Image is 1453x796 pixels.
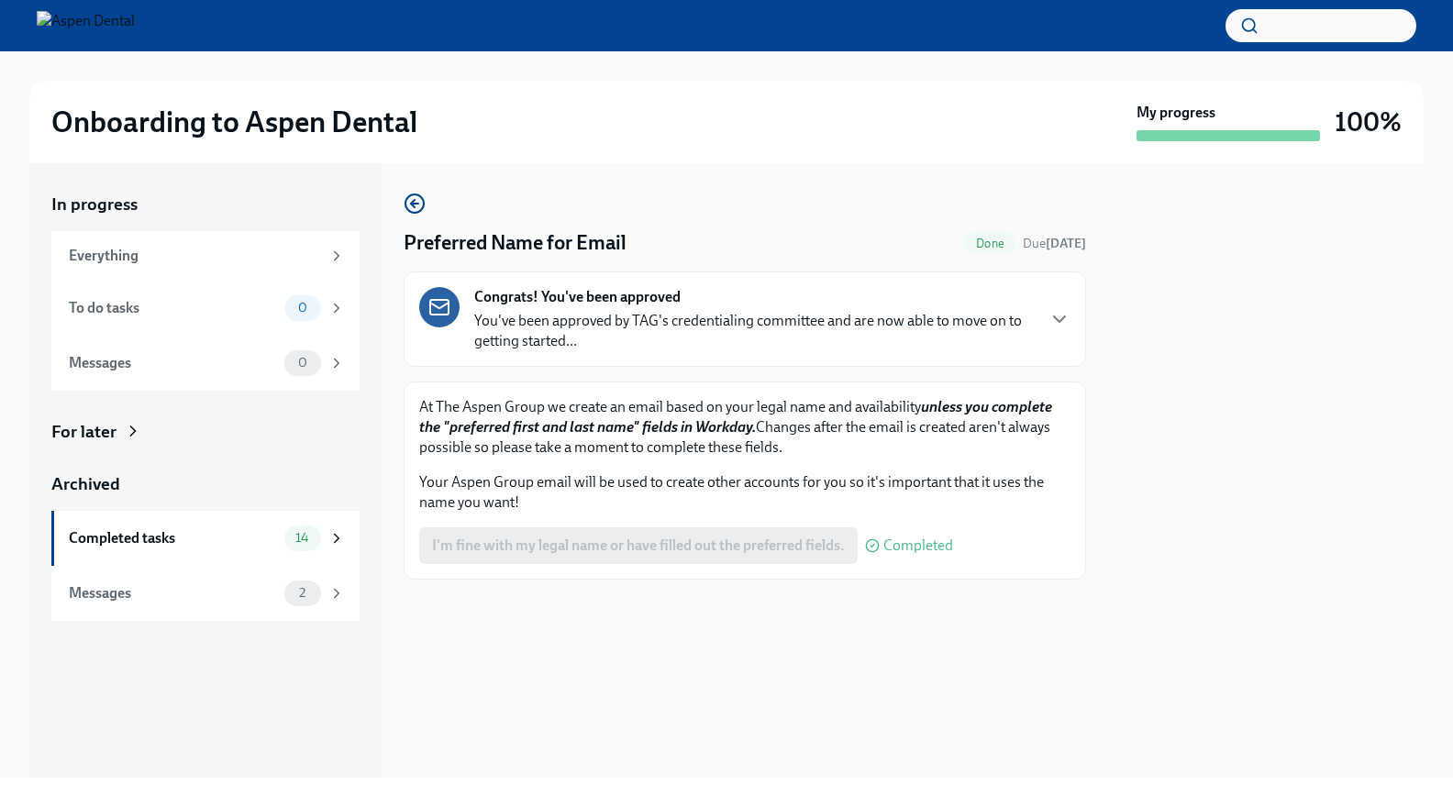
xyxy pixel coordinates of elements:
strong: [DATE] [1046,236,1086,251]
div: Completed tasks [69,528,277,548]
div: Messages [69,353,277,373]
div: For later [51,420,116,444]
div: Messages [69,583,277,603]
p: At The Aspen Group we create an email based on your legal name and availability Changes after the... [419,397,1070,458]
span: 14 [284,531,320,545]
h4: Preferred Name for Email [404,229,627,257]
a: In progress [51,193,360,216]
p: Your Aspen Group email will be used to create other accounts for you so it's important that it us... [419,472,1070,513]
a: For later [51,420,360,444]
a: To do tasks0 [51,281,360,336]
strong: My progress [1137,103,1215,123]
a: Messages0 [51,336,360,391]
div: Everything [69,246,321,266]
a: Completed tasks14 [51,511,360,566]
h3: 100% [1335,105,1402,138]
h2: Onboarding to Aspen Dental [51,104,417,140]
a: Everything [51,231,360,281]
span: Completed [883,538,953,553]
span: Due [1023,236,1086,251]
span: 0 [287,301,318,315]
strong: Congrats! You've been approved [474,287,681,307]
span: August 11th, 2025 09:00 [1023,235,1086,252]
span: 2 [288,586,316,600]
a: Archived [51,472,360,496]
a: Messages2 [51,566,360,621]
span: Done [965,237,1015,250]
img: Aspen Dental [37,11,135,40]
div: To do tasks [69,298,277,318]
span: 0 [287,356,318,370]
p: You've been approved by TAG's credentialing committee and are now able to move on to getting star... [474,311,1034,351]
